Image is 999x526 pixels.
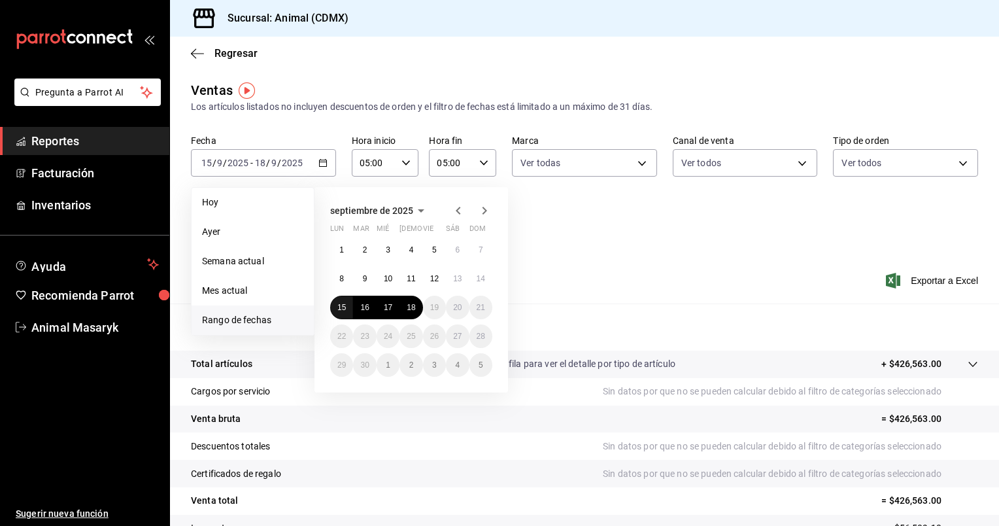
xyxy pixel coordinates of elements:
p: + $426,563.00 [881,357,941,371]
button: 5 de octubre de 2025 [469,353,492,377]
abbr: 24 de septiembre de 2025 [384,332,392,341]
abbr: 27 de septiembre de 2025 [453,332,462,341]
span: Hoy [202,196,303,209]
div: Los artículos listados no incluyen descuentos de orden y el filtro de fechas está limitado a un m... [191,100,978,114]
abbr: 3 de septiembre de 2025 [386,245,390,254]
abbr: 6 de septiembre de 2025 [455,245,460,254]
button: 26 de septiembre de 2025 [423,324,446,348]
abbr: 30 de septiembre de 2025 [360,360,369,370]
abbr: 20 de septiembre de 2025 [453,303,462,312]
label: Hora fin [429,136,496,145]
span: Facturación [31,164,159,182]
button: 4 de septiembre de 2025 [399,238,422,262]
input: ---- [281,158,303,168]
span: / [212,158,216,168]
button: 16 de septiembre de 2025 [353,296,376,319]
abbr: 1 de septiembre de 2025 [339,245,344,254]
p: = $426,563.00 [881,412,978,426]
abbr: 5 de septiembre de 2025 [432,245,437,254]
input: -- [201,158,212,168]
button: 5 de septiembre de 2025 [423,238,446,262]
button: 9 de septiembre de 2025 [353,267,376,290]
abbr: 16 de septiembre de 2025 [360,303,369,312]
span: Ver todos [841,156,881,169]
abbr: martes [353,224,369,238]
label: Marca [512,136,657,145]
span: septiembre de 2025 [330,205,413,216]
label: Hora inicio [352,136,419,145]
button: 12 de septiembre de 2025 [423,267,446,290]
p: Total artículos [191,357,252,371]
abbr: 3 de octubre de 2025 [432,360,437,370]
button: 6 de septiembre de 2025 [446,238,469,262]
abbr: 26 de septiembre de 2025 [430,332,439,341]
p: Cargos por servicio [191,385,271,398]
abbr: lunes [330,224,344,238]
abbr: domingo [469,224,486,238]
abbr: 22 de septiembre de 2025 [337,332,346,341]
span: Animal Masaryk [31,319,159,336]
a: Pregunta a Parrot AI [9,95,161,109]
span: Sugerir nueva función [16,507,159,521]
span: Reportes [31,132,159,150]
abbr: 28 de septiembre de 2025 [477,332,485,341]
button: 17 de septiembre de 2025 [377,296,399,319]
abbr: 12 de septiembre de 2025 [430,274,439,283]
button: 2 de septiembre de 2025 [353,238,376,262]
p: Venta bruta [191,412,241,426]
label: Tipo de orden [833,136,978,145]
img: Tooltip marker [239,82,255,99]
button: 8 de septiembre de 2025 [330,267,353,290]
span: Pregunta a Parrot AI [35,86,141,99]
abbr: 25 de septiembre de 2025 [407,332,415,341]
abbr: 7 de septiembre de 2025 [479,245,483,254]
button: Exportar a Excel [889,273,978,289]
abbr: jueves [399,224,477,238]
p: Sin datos por que no se pueden calcular debido al filtro de categorías seleccionado [603,385,978,398]
span: Regresar [214,47,258,60]
span: / [277,158,281,168]
button: 20 de septiembre de 2025 [446,296,469,319]
abbr: 23 de septiembre de 2025 [360,332,369,341]
abbr: 8 de septiembre de 2025 [339,274,344,283]
button: 4 de octubre de 2025 [446,353,469,377]
button: 3 de septiembre de 2025 [377,238,399,262]
abbr: 5 de octubre de 2025 [479,360,483,370]
p: Da clic en la fila para ver el detalle por tipo de artículo [458,357,675,371]
button: 11 de septiembre de 2025 [399,267,422,290]
abbr: viernes [423,224,433,238]
label: Fecha [191,136,336,145]
button: 1 de octubre de 2025 [377,353,399,377]
span: Rango de fechas [202,313,303,327]
button: 3 de octubre de 2025 [423,353,446,377]
abbr: 17 de septiembre de 2025 [384,303,392,312]
span: / [223,158,227,168]
button: 21 de septiembre de 2025 [469,296,492,319]
abbr: 18 de septiembre de 2025 [407,303,415,312]
button: 24 de septiembre de 2025 [377,324,399,348]
button: 25 de septiembre de 2025 [399,324,422,348]
button: 10 de septiembre de 2025 [377,267,399,290]
button: 1 de septiembre de 2025 [330,238,353,262]
button: Pregunta a Parrot AI [14,79,161,106]
span: Ver todos [681,156,721,169]
button: 15 de septiembre de 2025 [330,296,353,319]
abbr: 11 de septiembre de 2025 [407,274,415,283]
div: Ventas [191,80,233,100]
span: - [250,158,253,168]
button: 30 de septiembre de 2025 [353,353,376,377]
button: 13 de septiembre de 2025 [446,267,469,290]
button: 23 de septiembre de 2025 [353,324,376,348]
label: Canal de venta [673,136,818,145]
p: Venta total [191,494,238,508]
span: Inventarios [31,196,159,214]
span: Ayuda [31,256,142,272]
button: 2 de octubre de 2025 [399,353,422,377]
span: Recomienda Parrot [31,287,159,304]
button: 14 de septiembre de 2025 [469,267,492,290]
span: Mes actual [202,284,303,298]
abbr: 9 de septiembre de 2025 [363,274,367,283]
abbr: 19 de septiembre de 2025 [430,303,439,312]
